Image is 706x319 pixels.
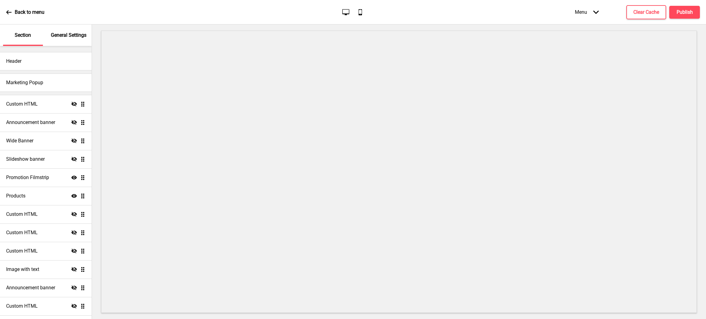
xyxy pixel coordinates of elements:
h4: Marketing Popup [6,79,43,86]
a: Back to menu [6,4,44,21]
h4: Promotion Filmstrip [6,174,49,181]
p: Back to menu [15,9,44,16]
h4: Custom HTML [6,211,38,218]
h4: Products [6,193,25,199]
h4: Custom HTML [6,248,38,254]
h4: Slideshow banner [6,156,45,163]
p: Section [15,32,31,39]
h4: Custom HTML [6,101,38,107]
p: General Settings [51,32,86,39]
h4: Clear Cache [633,9,659,16]
button: Clear Cache [626,5,666,19]
h4: Publish [677,9,693,16]
h4: Image with text [6,266,39,273]
h4: Header [6,58,21,65]
h4: Custom HTML [6,303,38,310]
h4: Wide Banner [6,137,33,144]
h4: Custom HTML [6,229,38,236]
h4: Announcement banner [6,284,55,291]
h4: Announcement banner [6,119,55,126]
div: Menu [569,3,605,21]
button: Publish [669,6,700,19]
